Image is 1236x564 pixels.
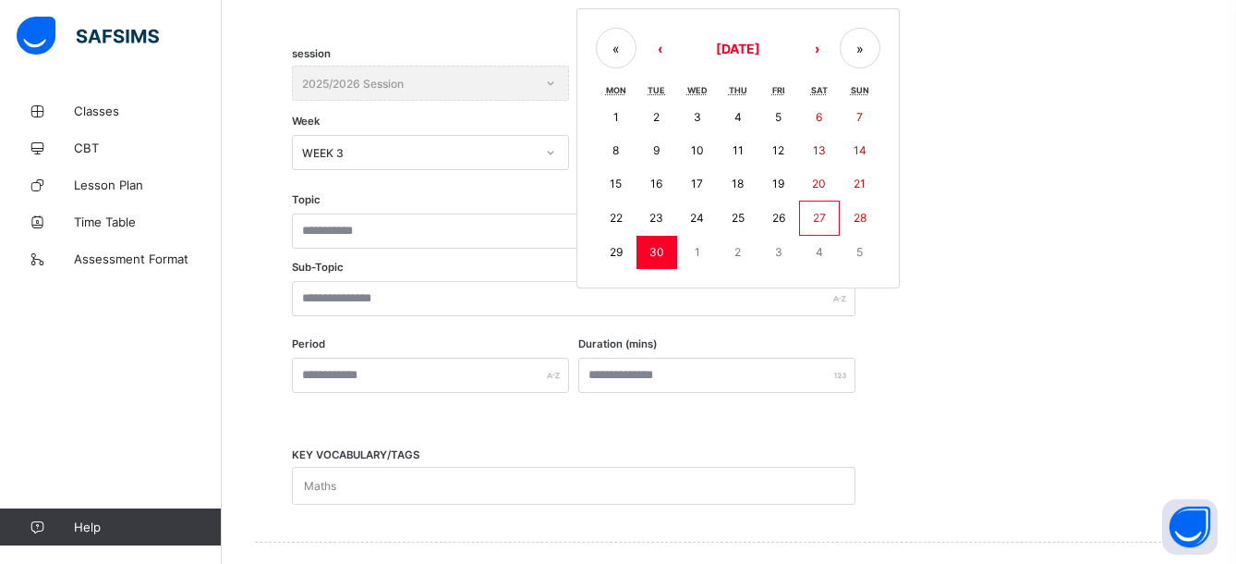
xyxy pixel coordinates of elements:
abbr: September 1, 2025 [613,110,619,124]
button: September 10, 2025 [677,134,718,167]
abbr: September 28, 2025 [854,211,866,225]
button: September 16, 2025 [636,167,677,201]
abbr: October 4, 2025 [816,245,823,259]
abbr: Saturday [811,85,828,95]
button: ‹ [639,28,680,68]
span: Time Table [74,215,222,229]
abbr: September 22, 2025 [610,211,623,225]
abbr: Sunday [851,85,869,95]
button: October 4, 2025 [799,236,840,269]
abbr: Monday [606,85,626,95]
button: September 28, 2025 [840,201,880,236]
abbr: September 9, 2025 [653,143,660,157]
abbr: September 5, 2025 [775,110,782,124]
label: Duration (mins) [578,337,657,350]
abbr: September 30, 2025 [649,245,664,259]
button: September 5, 2025 [758,101,799,134]
abbr: October 2, 2025 [734,245,741,259]
button: September 13, 2025 [799,134,840,167]
abbr: Tuesday [648,85,665,95]
span: Week [292,115,320,128]
abbr: September 4, 2025 [734,110,742,124]
abbr: September 25, 2025 [732,211,745,225]
span: session [292,47,331,60]
div: Maths [304,469,336,504]
abbr: September 26, 2025 [772,211,785,225]
button: September 24, 2025 [677,201,718,236]
span: KEY VOCABULARY/TAGS [292,448,419,461]
span: Classes [74,104,222,118]
span: Help [74,520,221,534]
span: CBT [74,141,222,155]
button: September 22, 2025 [596,201,636,236]
abbr: September 2, 2025 [653,110,660,124]
button: October 5, 2025 [840,236,880,269]
abbr: September 7, 2025 [856,110,863,124]
span: [DATE] [716,41,760,56]
button: September 9, 2025 [636,134,677,167]
button: September 2, 2025 [636,101,677,134]
abbr: October 3, 2025 [775,245,782,259]
abbr: September 12, 2025 [772,143,784,157]
abbr: September 15, 2025 [610,177,622,190]
abbr: Thursday [729,85,747,95]
button: « [596,28,636,68]
button: September 20, 2025 [799,167,840,201]
button: Open asap [1162,499,1218,555]
button: September 27, 2025 [799,201,840,236]
button: September 6, 2025 [799,101,840,134]
button: September 14, 2025 [840,134,880,167]
abbr: September 21, 2025 [854,177,866,190]
span: Assessment Format [74,251,222,266]
abbr: September 13, 2025 [813,143,826,157]
button: October 3, 2025 [758,236,799,269]
abbr: September 3, 2025 [694,110,701,124]
abbr: September 8, 2025 [612,143,619,157]
button: September 4, 2025 [718,101,758,134]
button: » [840,28,880,68]
img: safsims [17,17,159,55]
button: [DATE] [683,28,794,68]
abbr: September 14, 2025 [854,143,866,157]
button: September 15, 2025 [596,167,636,201]
abbr: September 10, 2025 [691,143,704,157]
label: Sub-Topic [292,261,344,274]
abbr: September 11, 2025 [733,143,744,157]
button: September 25, 2025 [718,201,758,236]
button: September 3, 2025 [677,101,718,134]
button: September 19, 2025 [758,167,799,201]
abbr: September 16, 2025 [650,177,662,190]
button: September 26, 2025 [758,201,799,236]
abbr: September 24, 2025 [690,211,704,225]
abbr: Friday [772,85,785,95]
button: September 21, 2025 [840,167,880,201]
abbr: September 29, 2025 [610,245,623,259]
button: September 30, 2025 [636,236,677,269]
button: October 2, 2025 [718,236,758,269]
abbr: September 27, 2025 [813,211,826,225]
button: September 12, 2025 [758,134,799,167]
button: September 29, 2025 [596,236,636,269]
button: September 18, 2025 [718,167,758,201]
button: September 7, 2025 [840,101,880,134]
div: WEEK 3 [302,146,535,160]
abbr: October 5, 2025 [856,245,863,259]
button: September 23, 2025 [636,201,677,236]
button: › [796,28,837,68]
abbr: Wednesday [687,85,708,95]
span: Lesson Plan [74,178,222,192]
button: September 8, 2025 [596,134,636,167]
abbr: September 23, 2025 [649,211,663,225]
button: September 11, 2025 [718,134,758,167]
label: Topic [292,193,321,206]
abbr: September 6, 2025 [816,110,822,124]
button: October 1, 2025 [677,236,718,269]
abbr: September 20, 2025 [812,177,826,190]
abbr: September 18, 2025 [732,177,744,190]
button: September 17, 2025 [677,167,718,201]
abbr: October 1, 2025 [695,245,700,259]
label: Period [292,337,325,350]
abbr: September 17, 2025 [691,177,703,190]
abbr: September 19, 2025 [772,177,784,190]
button: September 1, 2025 [596,101,636,134]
